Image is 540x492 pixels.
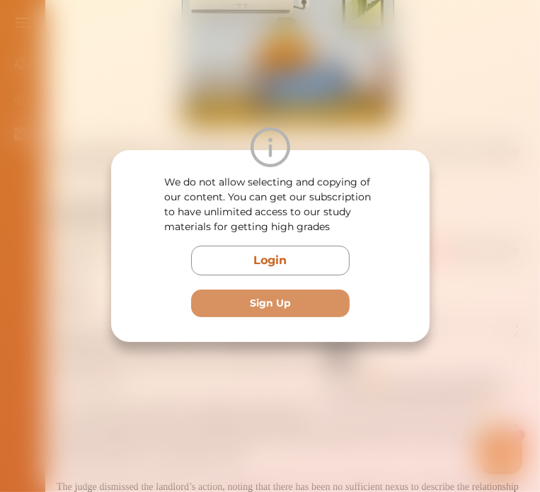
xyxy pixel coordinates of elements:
p: We do not allow selecting and copying of our content. You can get our subscription to have unlimi... [164,175,377,234]
p: Hey there If you have any questions, I'm here to help! Just text back 'Hi' and choose from the fo... [124,48,311,90]
i: 1 [314,105,325,116]
img: Nini [124,14,151,41]
button: Sign Up [191,290,350,317]
span: 👋 [169,48,182,62]
button: Login [191,246,350,275]
div: Nini [159,23,176,38]
span: 🌟 [282,76,295,90]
